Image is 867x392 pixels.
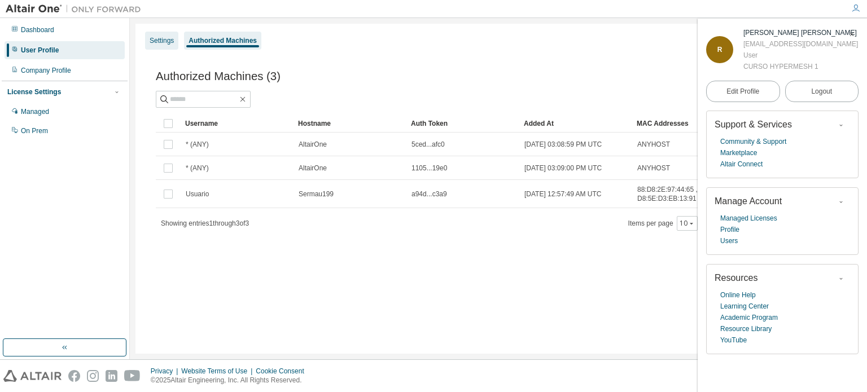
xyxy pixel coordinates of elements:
[715,196,782,206] span: Manage Account
[743,61,858,72] div: CURSO HYPERMESH 1
[720,312,778,323] a: Academic Program
[637,185,722,203] span: 88:D8:2E:97:44:65 , D8:5E:D3:EB:13:91
[715,120,792,129] span: Support & Services
[720,301,769,312] a: Learning Center
[298,114,402,133] div: Hostname
[720,224,739,235] a: Profile
[181,367,256,376] div: Website Terms of Use
[628,216,698,231] span: Items per page
[161,219,249,227] span: Showing entries 1 through 3 of 3
[3,370,62,382] img: altair_logo.svg
[715,273,757,283] span: Resources
[743,38,858,50] div: [EMAIL_ADDRESS][DOMAIN_NAME]
[717,46,722,54] span: R
[785,81,859,102] button: Logout
[524,190,602,199] span: [DATE] 12:57:49 AM UTC
[6,3,147,15] img: Altair One
[743,27,858,38] div: RUBEN DARIO BEJARANO ROJAS
[524,114,628,133] div: Added At
[186,190,209,199] span: Usuario
[720,213,777,224] a: Managed Licenses
[637,140,670,149] span: ANYHOST
[21,46,59,55] div: User Profile
[811,86,832,97] span: Logout
[124,370,141,382] img: youtube.svg
[151,367,181,376] div: Privacy
[7,87,61,96] div: License Settings
[680,219,695,228] button: 10
[720,147,757,158] a: Marketplace
[720,158,763,170] a: Altair Connect
[411,190,447,199] span: a94d...c3a9
[637,114,722,133] div: MAC Addresses
[151,376,311,385] p: © 2025 Altair Engineering, Inc. All Rights Reserved.
[106,370,117,382] img: linkedin.svg
[720,136,786,147] a: Community & Support
[150,36,174,45] div: Settings
[21,66,71,75] div: Company Profile
[720,334,747,346] a: YouTube
[743,50,858,61] div: User
[21,25,54,34] div: Dashboard
[185,114,289,133] div: Username
[299,190,334,199] span: Sermau199
[256,367,310,376] div: Cookie Consent
[706,81,780,102] a: Edit Profile
[524,140,602,149] span: [DATE] 03:08:59 PM UTC
[720,289,756,301] a: Online Help
[186,164,209,173] span: * (ANY)
[186,140,209,149] span: * (ANY)
[68,370,80,382] img: facebook.svg
[720,235,738,246] a: Users
[299,164,327,173] span: AltairOne
[21,107,49,116] div: Managed
[189,36,257,45] div: Authorized Machines
[156,70,281,83] span: Authorized Machines (3)
[720,323,772,334] a: Resource Library
[299,140,327,149] span: AltairOne
[411,140,445,149] span: 5ced...afc0
[411,164,447,173] span: 1105...19e0
[87,370,99,382] img: instagram.svg
[411,114,515,133] div: Auth Token
[21,126,48,135] div: On Prem
[637,164,670,173] span: ANYHOST
[726,87,759,96] span: Edit Profile
[524,164,602,173] span: [DATE] 03:09:00 PM UTC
